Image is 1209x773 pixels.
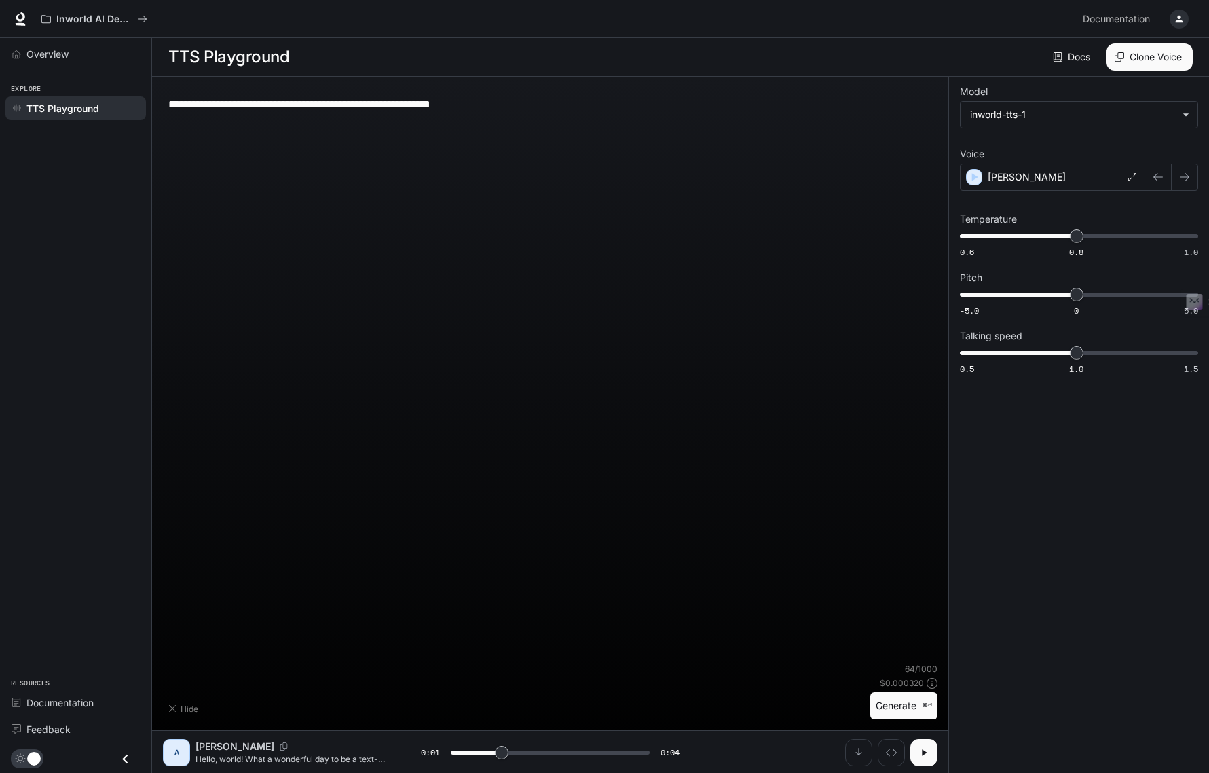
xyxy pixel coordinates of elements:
a: Documentation [1077,5,1160,33]
div: inworld-tts-1 [970,108,1176,121]
button: Generate⌘⏎ [870,692,937,720]
p: [PERSON_NAME] [988,170,1066,184]
p: Pitch [960,273,982,282]
p: ⌘⏎ [922,702,932,710]
span: TTS Playground [26,101,99,115]
span: 0:04 [661,746,680,759]
span: 1.0 [1184,246,1198,258]
span: 0 [1074,305,1079,316]
p: Hello, world! What a wonderful day to be a text-to-speech model! [196,753,388,765]
span: 0.8 [1069,246,1083,258]
span: Documentation [1083,11,1150,28]
button: Inspect [878,739,905,766]
a: Feedback [5,717,146,741]
p: Temperature [960,214,1017,224]
p: $ 0.000320 [880,677,924,689]
button: Clone Voice [1106,43,1193,71]
a: Docs [1050,43,1096,71]
div: A [166,742,187,763]
span: Feedback [26,722,71,736]
p: Inworld AI Demos [56,14,132,25]
button: Close drawer [110,745,141,773]
a: TTS Playground [5,96,146,120]
span: 0.6 [960,246,974,258]
p: Talking speed [960,331,1022,341]
span: 0:01 [421,746,440,759]
span: Overview [26,47,69,61]
span: 1.0 [1069,363,1083,375]
div: inworld-tts-1 [961,102,1197,128]
h1: TTS Playground [168,43,289,71]
p: [PERSON_NAME] [196,740,274,753]
a: Documentation [5,691,146,715]
p: Model [960,87,988,96]
span: 1.5 [1184,363,1198,375]
button: Copy Voice ID [274,742,293,751]
span: Dark mode toggle [27,751,41,766]
p: Voice [960,149,984,159]
span: -5.0 [960,305,979,316]
button: Download audio [845,739,872,766]
button: All workspaces [35,5,153,33]
p: 64 / 1000 [905,663,937,675]
a: Overview [5,42,146,66]
button: Hide [163,698,206,719]
span: Documentation [26,696,94,710]
span: 0.5 [960,363,974,375]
